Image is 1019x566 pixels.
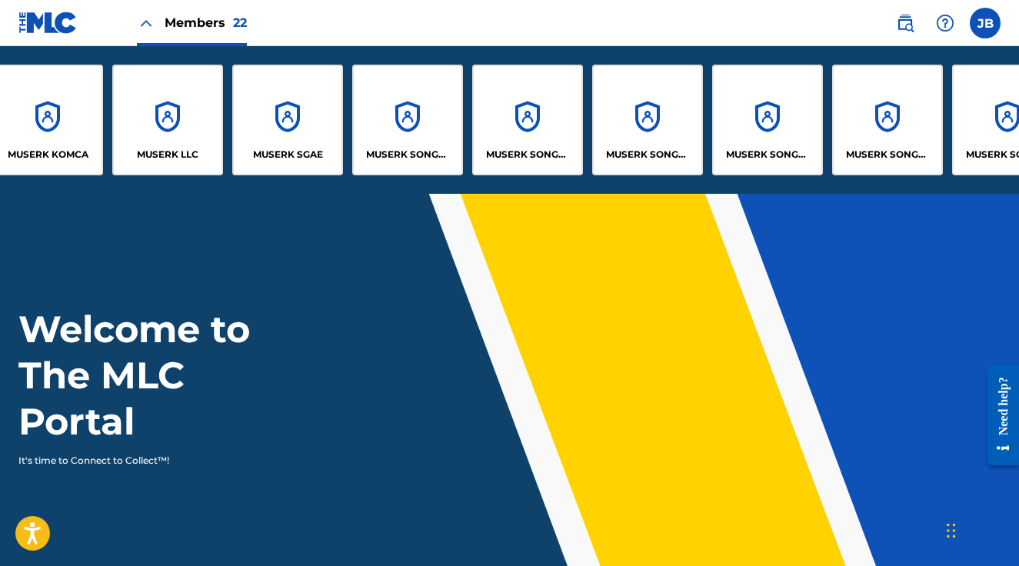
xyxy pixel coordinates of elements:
[165,14,247,32] span: Members
[472,65,583,175] a: AccountsMUSERK SONGS OF COLLAB ASIA
[712,65,823,175] a: AccountsMUSERK SONGS OF LAST DINOS
[137,148,198,161] p: MUSERK LLC
[832,65,943,175] a: AccountsMUSERK SONGS OF ONE-STOP-MUSIC
[936,14,954,32] img: help
[233,15,247,30] span: 22
[8,148,88,161] p: MUSERK KOMCA
[18,454,285,468] p: It's time to Connect to Collect™!
[137,14,155,32] img: Close
[846,148,930,161] p: MUSERK SONGS OF ONE-STOP-MUSIC
[18,306,306,444] h1: Welcome to The MLC Portal
[18,12,78,34] img: MLC Logo
[366,148,450,161] p: MUSERK SONGS OF CHECKPOINT
[486,148,570,161] p: MUSERK SONGS OF COLLAB ASIA
[890,8,921,38] a: Public Search
[606,148,690,161] p: MUSERK SONGS OF CREABLE
[352,65,463,175] a: AccountsMUSERK SONGS OF CHECKPOINT
[930,8,961,38] div: Help
[896,14,914,32] img: search
[947,508,956,554] div: Drag
[592,65,703,175] a: AccountsMUSERK SONGS OF CREABLE
[112,65,223,175] a: AccountsMUSERK LLC
[253,148,323,161] p: MUSERK SGAE
[976,353,1019,477] iframe: Resource Center
[232,65,343,175] a: AccountsMUSERK SGAE
[970,8,1001,38] div: User Menu
[726,148,810,161] p: MUSERK SONGS OF LAST DINOS
[942,492,1019,566] iframe: Chat Widget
